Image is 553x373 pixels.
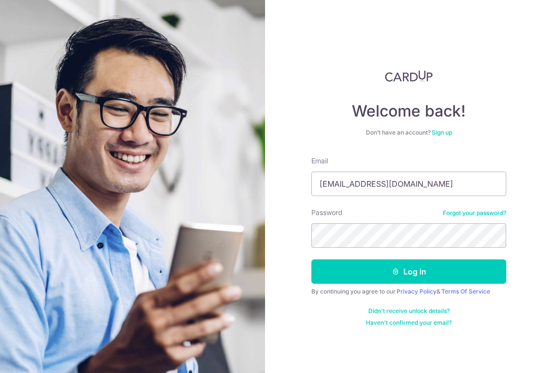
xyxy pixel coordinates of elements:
[311,172,506,196] input: Enter your Email
[397,288,437,295] a: Privacy Policy
[443,209,506,217] a: Forgot your password?
[311,259,506,284] button: Log in
[385,70,433,82] img: CardUp Logo
[432,129,452,136] a: Sign up
[441,288,490,295] a: Terms Of Service
[311,156,328,166] label: Email
[311,101,506,121] h4: Welcome back!
[366,319,452,327] a: Haven't confirmed your email?
[311,208,343,217] label: Password
[368,307,450,315] a: Didn't receive unlock details?
[311,288,506,295] div: By continuing you agree to our &
[311,129,506,137] div: Don’t have an account?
